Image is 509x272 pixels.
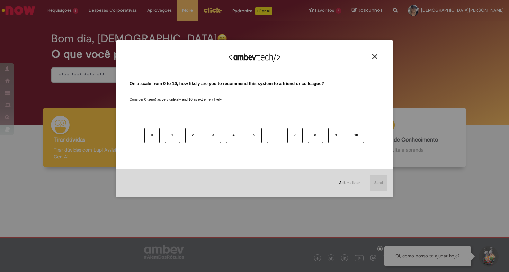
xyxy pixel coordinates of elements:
[130,81,324,87] label: On a scale from 0 to 10, how likely are you to recommend this system to a friend or colleague?
[165,128,180,143] button: 1
[226,128,241,143] button: 4
[130,89,222,102] label: Consider 0 (zero) as very unlikely and 10 as extremely likely.
[328,128,343,143] button: 9
[372,54,377,59] img: Close
[349,128,364,143] button: 10
[247,128,262,143] button: 5
[144,128,160,143] button: 0
[308,128,323,143] button: 8
[331,175,368,191] button: Ask me later
[267,128,282,143] button: 6
[287,128,303,143] button: 7
[370,54,379,60] button: Close
[185,128,200,143] button: 2
[206,128,221,143] button: 3
[229,53,280,62] img: Logo Ambevtech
